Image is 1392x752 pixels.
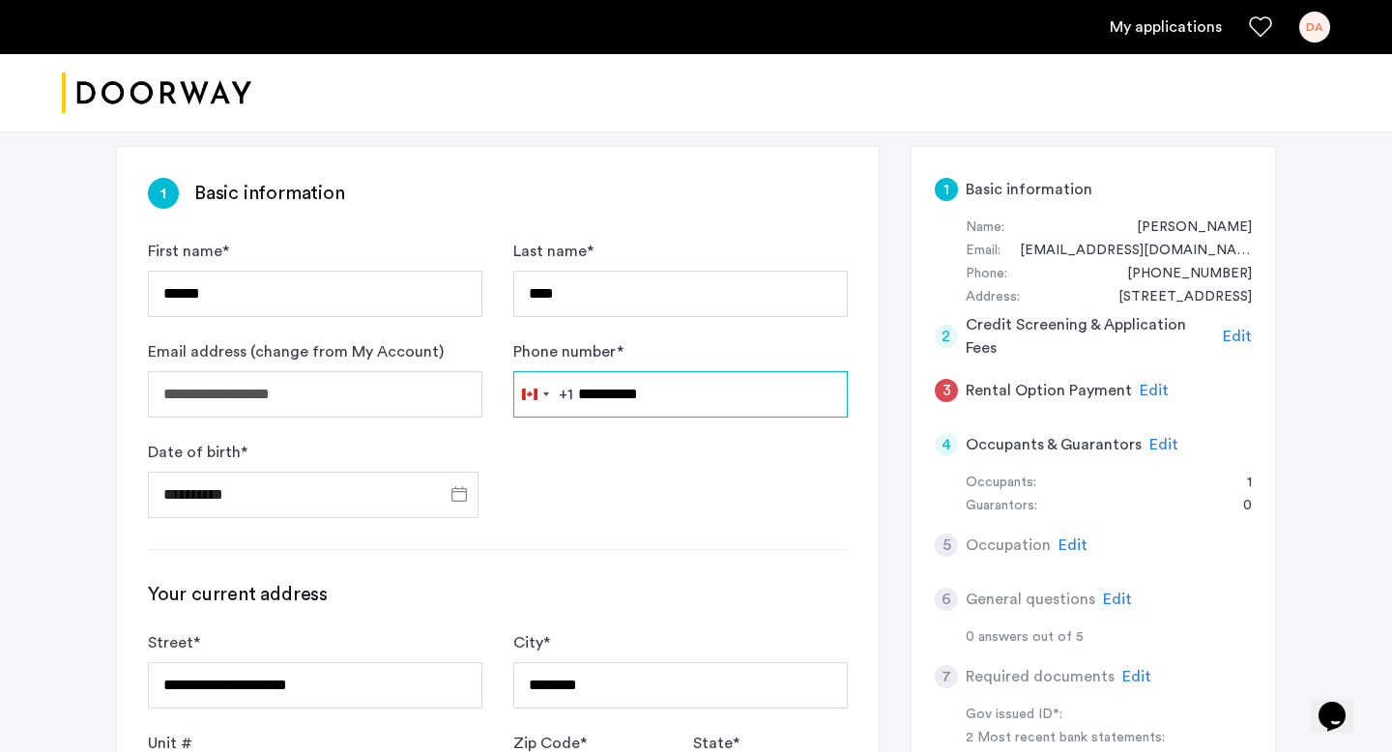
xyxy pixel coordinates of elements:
[514,372,573,417] button: Selected country
[1099,286,1252,309] div: 1201 East 59th Street
[966,286,1020,309] div: Address:
[1149,437,1178,452] span: Edit
[1249,15,1272,39] a: Favorites
[966,588,1095,611] h5: General questions
[966,263,1007,286] div: Phone:
[966,379,1132,402] h5: Rental Option Payment
[1000,240,1252,263] div: dekaarab@gmail.com
[935,379,958,402] div: 3
[966,704,1209,727] div: Gov issued ID*:
[1224,495,1252,518] div: 0
[148,441,247,464] label: Date of birth *
[513,240,594,263] label: Last name *
[62,57,251,130] a: Cazamio logo
[148,581,848,608] h3: Your current address
[935,665,958,688] div: 7
[966,727,1209,750] div: 2 Most recent bank statements:
[513,340,623,363] label: Phone number *
[1117,217,1252,240] div: Khalid Elmi
[966,665,1115,688] h5: Required documents
[1122,669,1151,684] span: Edit
[966,534,1051,557] h5: Occupation
[935,325,958,348] div: 2
[1223,329,1252,344] span: Edit
[966,495,1037,518] div: Guarantors:
[148,178,179,209] div: 1
[194,180,345,207] h3: Basic information
[966,313,1216,360] h5: Credit Screening & Application Fees
[935,588,958,611] div: 6
[935,534,958,557] div: 5
[935,433,958,456] div: 4
[1108,263,1252,286] div: +16138041307
[966,178,1092,201] h5: Basic information
[966,472,1036,495] div: Occupants:
[1299,12,1330,43] div: DA
[966,217,1004,240] div: Name:
[148,631,200,654] label: Street *
[62,57,251,130] img: logo
[559,383,573,406] div: +1
[1103,592,1132,607] span: Edit
[1228,472,1252,495] div: 1
[1140,383,1169,398] span: Edit
[513,631,550,654] label: City *
[148,340,444,363] label: Email address (change from My Account)
[1110,15,1222,39] a: My application
[966,433,1142,456] h5: Occupants & Guarantors
[1311,675,1373,733] iframe: chat widget
[935,178,958,201] div: 1
[148,240,229,263] label: First name *
[1058,537,1087,553] span: Edit
[448,482,471,506] button: Open calendar
[966,240,1000,263] div: Email:
[966,626,1252,650] div: 0 answers out of 5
